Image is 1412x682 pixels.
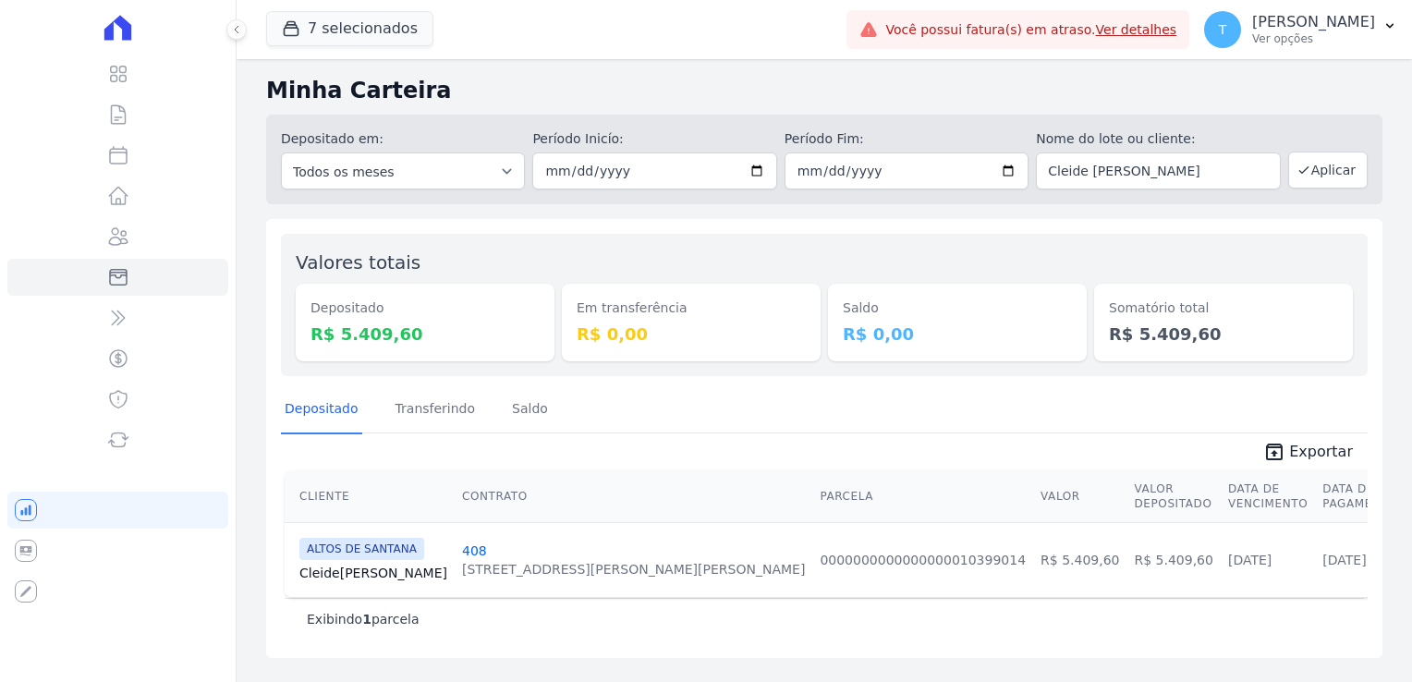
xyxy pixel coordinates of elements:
a: Saldo [508,386,552,434]
label: Depositado em: [281,131,383,146]
label: Valores totais [296,251,420,274]
a: Transferindo [392,386,480,434]
dt: Saldo [843,298,1072,318]
dd: R$ 5.409,60 [310,322,540,347]
p: Exibindo parcela [307,610,420,628]
th: Contrato [455,470,812,523]
dd: R$ 0,00 [577,322,806,347]
b: 1 [362,612,371,627]
span: T [1219,23,1227,36]
a: [DATE] [1228,553,1272,567]
a: Cleide[PERSON_NAME] [299,564,447,582]
i: unarchive [1263,441,1285,463]
th: Data de Pagamento [1315,470,1405,523]
p: [PERSON_NAME] [1252,13,1375,31]
h2: Minha Carteira [266,74,1382,107]
dt: Somatório total [1109,298,1338,318]
button: 7 selecionados [266,11,433,46]
span: ALTOS DE SANTANA [299,538,424,560]
th: Data de Vencimento [1221,470,1315,523]
button: T [PERSON_NAME] Ver opções [1189,4,1412,55]
th: Valor [1033,470,1126,523]
label: Nome do lote ou cliente: [1036,129,1280,149]
label: Período Inicío: [532,129,776,149]
div: [STREET_ADDRESS][PERSON_NAME][PERSON_NAME] [462,560,805,578]
button: Aplicar [1288,152,1368,189]
a: [DATE] [1322,553,1366,567]
span: Você possui fatura(s) em atraso. [885,20,1176,40]
th: Parcela [812,470,1033,523]
td: R$ 5.409,60 [1127,522,1221,597]
a: Depositado [281,386,362,434]
label: Período Fim: [785,129,1029,149]
a: Ver detalhes [1096,22,1177,37]
a: 408 [462,543,487,558]
a: 0000000000000000010399014 [820,553,1026,567]
a: unarchive Exportar [1248,441,1368,467]
dt: Em transferência [577,298,806,318]
p: Ver opções [1252,31,1375,46]
th: Valor Depositado [1127,470,1221,523]
dt: Depositado [310,298,540,318]
dd: R$ 5.409,60 [1109,322,1338,347]
td: R$ 5.409,60 [1033,522,1126,597]
th: Cliente [285,470,455,523]
span: Exportar [1289,441,1353,463]
dd: R$ 0,00 [843,322,1072,347]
